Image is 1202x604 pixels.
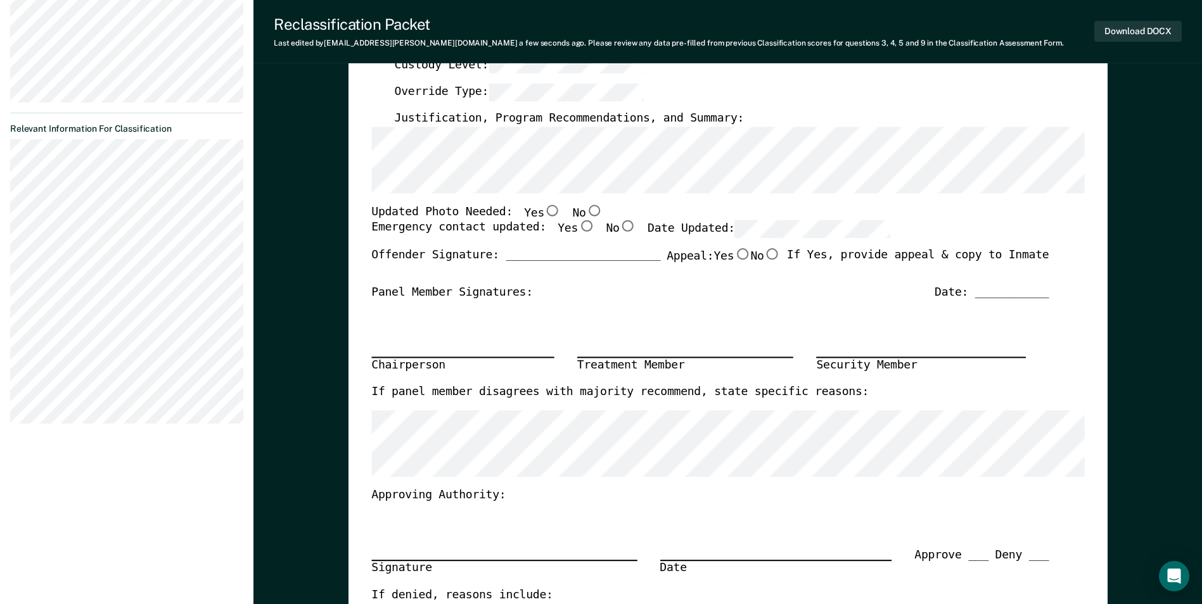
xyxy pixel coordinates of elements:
div: Emergency contact updated: [371,221,890,249]
input: No [619,221,636,232]
label: Yes [713,248,750,265]
div: Reclassification Packet [274,15,1064,34]
div: Approving Authority: [371,488,1049,503]
label: Date Updated: [648,221,890,239]
input: Yes [578,221,594,232]
label: No [750,248,780,265]
div: Updated Photo Needed: [371,204,603,221]
input: Date Updated: [735,221,890,239]
div: Date: ___________ [935,285,1049,300]
div: Treatment Member [577,357,793,374]
label: Yes [558,221,594,239]
div: Open Intercom Messenger [1159,561,1189,591]
input: Custody Level: [489,56,644,74]
label: If denied, reasons include: [371,588,553,603]
span: a few seconds ago [519,39,584,47]
label: If panel member disagrees with majority recommend, state specific reasons: [371,385,869,400]
div: Panel Member Signatures: [371,285,533,300]
div: Security Member [816,357,1026,374]
label: Justification, Program Recommendations, and Summary: [394,111,744,127]
div: Date [660,560,892,577]
label: Yes [524,204,561,221]
label: Custody Level: [394,56,644,74]
dt: Relevant Information For Classification [10,123,243,134]
input: Yes [544,204,561,216]
input: No [764,248,780,260]
label: Override Type: [394,84,644,102]
div: Approve ___ Deny ___ [914,549,1049,588]
div: Chairperson [371,357,554,374]
label: No [606,221,636,239]
input: Override Type: [489,84,644,102]
button: Download DOCX [1094,21,1182,42]
input: Yes [734,248,750,260]
label: No [572,204,602,221]
input: No [585,204,602,216]
label: Appeal: [667,248,781,275]
div: Offender Signature: _______________________ If Yes, provide appeal & copy to Inmate [371,248,1049,285]
div: Last edited by [EMAIL_ADDRESS][PERSON_NAME][DOMAIN_NAME] . Please review any data pre-filled from... [274,39,1064,47]
div: Signature [371,560,637,577]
